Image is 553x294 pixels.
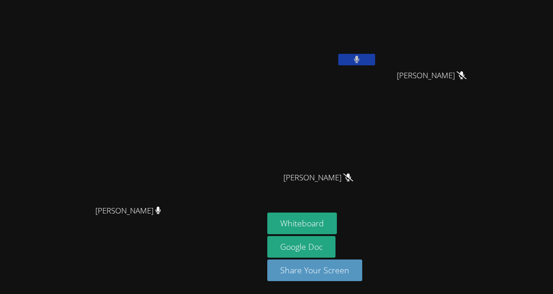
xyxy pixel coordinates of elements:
[283,171,353,184] span: [PERSON_NAME]
[267,213,337,234] button: Whiteboard
[267,259,362,281] button: Share Your Screen
[95,204,161,218] span: [PERSON_NAME]
[397,69,466,82] span: [PERSON_NAME]
[267,236,335,258] a: Google Doc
